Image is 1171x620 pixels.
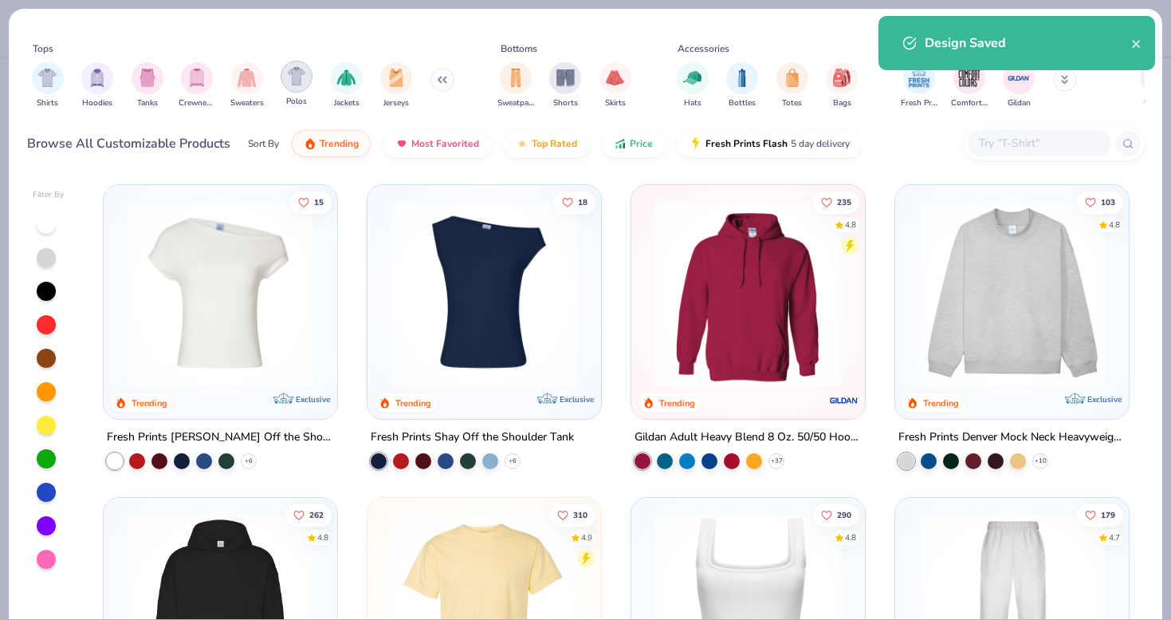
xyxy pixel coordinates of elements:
button: filter button [331,62,363,109]
div: filter for Bags [826,62,858,109]
button: Like [813,504,859,526]
span: Gildan [1008,97,1031,109]
div: Filter By [33,189,65,201]
span: Top Rated [532,137,577,150]
button: Like [813,191,859,213]
div: 4.9 [581,531,592,543]
span: Bags [833,97,851,109]
button: Most Favorited [383,130,491,157]
button: filter button [901,62,937,109]
div: 4.7 [1109,531,1120,543]
span: Shirts [37,97,58,109]
img: f5d85501-0dbb-4ee4-b115-c08fa3845d83 [911,201,1113,387]
button: filter button [81,62,113,109]
div: Design Saved [925,34,1131,53]
span: 5 day delivery [791,135,850,153]
span: Exclusive [1087,394,1122,405]
button: Like [285,504,332,526]
button: filter button [726,62,758,109]
div: Browse All Customizable Products [27,134,230,153]
button: Like [554,191,595,213]
button: filter button [281,62,312,109]
button: filter button [1003,62,1035,109]
img: Totes Image [784,69,801,87]
span: + 6 [245,456,253,466]
span: Hoodies [82,97,112,109]
div: Fresh Prints [PERSON_NAME] Off the Shoulder Top [107,428,334,448]
span: Hats [684,97,701,109]
img: Hats Image [683,69,701,87]
button: filter button [132,62,163,109]
img: Jerseys Image [387,69,405,87]
img: most_fav.gif [395,137,408,150]
span: Crewnecks [179,97,215,109]
div: Fresh Prints Shay Off the Shoulder Tank [371,428,574,448]
button: filter button [230,62,264,109]
span: + 6 [509,456,517,466]
button: filter button [179,62,215,109]
div: Tops [33,41,53,56]
img: TopRated.gif [516,137,529,150]
button: Like [1077,191,1123,213]
div: filter for Crewnecks [179,62,215,109]
img: Jackets Image [337,69,356,87]
button: Price [602,130,665,157]
div: filter for Hoodies [81,62,113,109]
input: Try "T-Shirt" [977,134,1100,152]
button: filter button [380,62,412,109]
div: filter for Fresh Prints [901,62,937,109]
div: filter for Skirts [599,62,631,109]
span: Jackets [334,97,360,109]
span: Price [630,137,653,150]
button: filter button [497,62,534,109]
div: filter for Sweaters [230,62,264,109]
span: Jerseys [383,97,409,109]
div: filter for Tanks [132,62,163,109]
button: filter button [826,62,858,109]
span: + 37 [771,456,783,466]
div: Sort By [248,136,279,151]
span: Polos [286,96,307,108]
button: Trending [292,130,371,157]
img: flash.gif [690,137,702,150]
img: Shirts Image [38,69,57,87]
button: filter button [599,62,631,109]
span: 179 [1101,511,1115,519]
span: Sweatpants [497,97,534,109]
span: 290 [837,511,851,519]
span: Most Favorited [411,137,479,150]
img: Tanks Image [139,69,156,87]
button: Fresh Prints Flash5 day delivery [678,130,862,157]
img: Gildan logo [828,385,860,417]
span: Shorts [553,97,578,109]
button: filter button [677,62,709,109]
span: 262 [309,511,324,519]
img: trending.gif [304,137,316,150]
button: filter button [951,62,988,109]
img: a1c94bf0-cbc2-4c5c-96ec-cab3b8502a7f [120,201,321,387]
img: Skirts Image [606,69,624,87]
button: Like [1077,504,1123,526]
button: filter button [32,62,64,109]
span: 18 [578,198,587,206]
img: 5716b33b-ee27-473a-ad8a-9b8687048459 [383,201,585,387]
span: Unisex [1144,97,1168,109]
button: Top Rated [504,130,589,157]
div: filter for Comfort Colors [951,62,988,109]
span: Comfort Colors [951,97,988,109]
div: Fresh Prints Denver Mock Neck Heavyweight Sweatshirt [898,428,1126,448]
span: Fresh Prints [901,97,937,109]
img: Shorts Image [556,69,575,87]
div: filter for Shorts [549,62,581,109]
span: Sweaters [230,97,264,109]
div: Accessories [678,41,729,56]
div: filter for Jerseys [380,62,412,109]
img: Bags Image [833,69,851,87]
img: Crewnecks Image [188,69,206,87]
div: filter for Shirts [32,62,64,109]
button: filter button [776,62,808,109]
div: Bottoms [501,41,537,56]
span: Bottles [729,97,756,109]
img: Sweatpants Image [507,69,525,87]
img: 01756b78-01f6-4cc6-8d8a-3c30c1a0c8ac [647,201,849,387]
